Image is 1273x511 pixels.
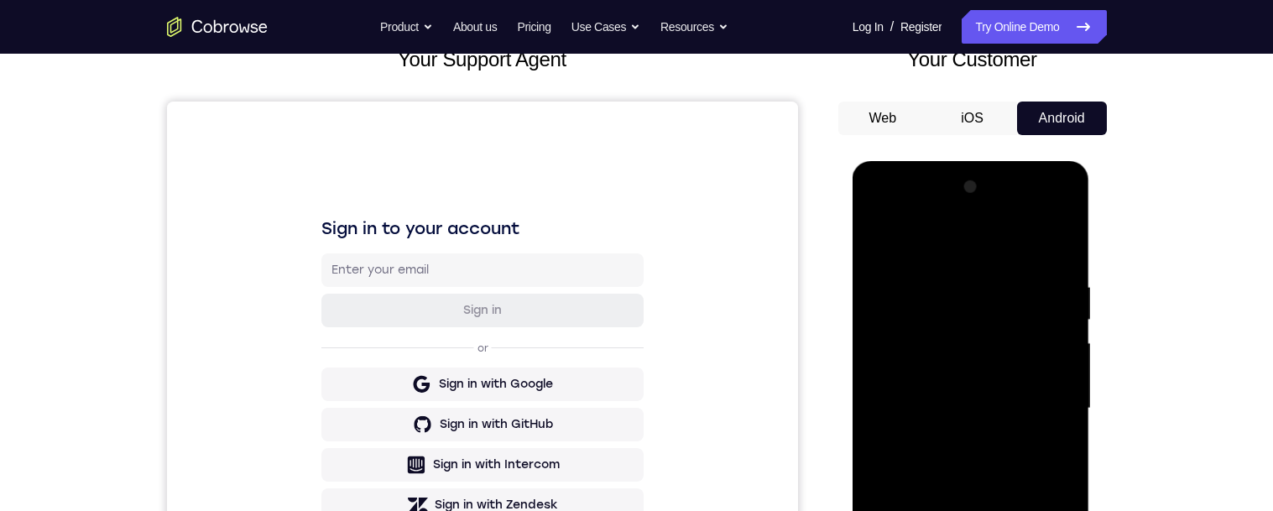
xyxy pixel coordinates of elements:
[154,306,477,340] button: Sign in with GitHub
[838,44,1107,75] h2: Your Customer
[273,315,386,331] div: Sign in with GitHub
[900,10,942,44] a: Register
[962,10,1106,44] a: Try Online Demo
[167,17,268,37] a: Go to the home page
[272,274,386,291] div: Sign in with Google
[268,395,391,412] div: Sign in with Zendesk
[307,240,325,253] p: or
[154,266,477,300] button: Sign in with Google
[1017,102,1107,135] button: Android
[853,10,884,44] a: Log In
[380,10,433,44] button: Product
[266,355,393,372] div: Sign in with Intercom
[517,10,550,44] a: Pricing
[154,434,477,447] p: Don't have an account?
[838,102,928,135] button: Web
[660,10,728,44] button: Resources
[927,102,1017,135] button: iOS
[284,435,403,446] a: Create a new account
[453,10,497,44] a: About us
[154,347,477,380] button: Sign in with Intercom
[890,17,894,37] span: /
[571,10,640,44] button: Use Cases
[154,387,477,420] button: Sign in with Zendesk
[167,44,798,75] h2: Your Support Agent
